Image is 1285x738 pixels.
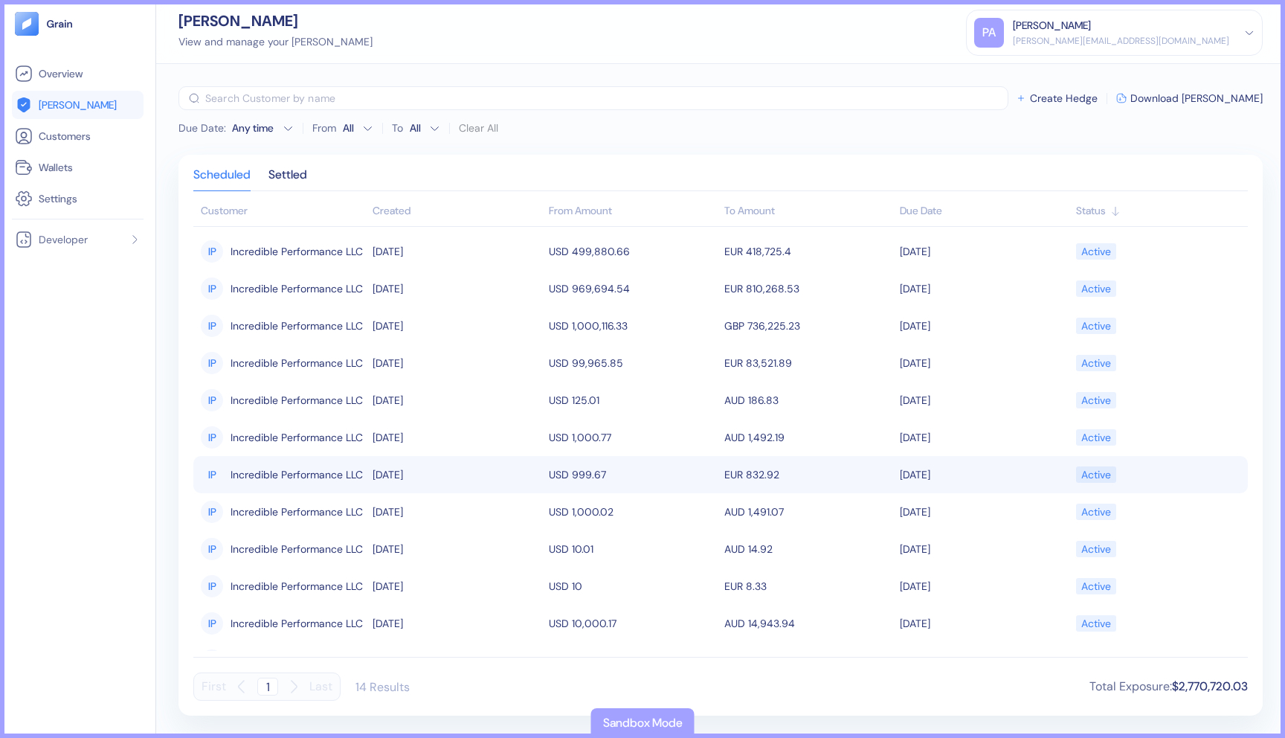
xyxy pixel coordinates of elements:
[896,456,1072,493] td: [DATE]
[231,276,363,301] span: Incredible Performance LLC
[39,66,83,81] span: Overview
[369,642,544,679] td: [DATE]
[1081,239,1111,264] div: Active
[369,382,544,419] td: [DATE]
[178,13,373,28] div: [PERSON_NAME]
[39,129,91,144] span: Customers
[15,12,39,36] img: logo-tablet-V2.svg
[896,605,1072,642] td: [DATE]
[1089,678,1248,696] div: Total Exposure :
[896,642,1072,679] td: [DATE]
[39,191,77,206] span: Settings
[231,611,363,636] span: Incredible Performance LLC
[1013,34,1229,48] div: [PERSON_NAME][EMAIL_ADDRESS][DOMAIN_NAME]
[603,714,683,732] div: Sandbox Mode
[896,568,1072,605] td: [DATE]
[15,190,141,208] a: Settings
[1081,350,1111,376] div: Active
[721,197,896,227] th: To Amount
[1081,536,1111,562] div: Active
[268,170,307,190] div: Settled
[392,123,403,133] label: To
[545,568,721,605] td: USD 10
[721,419,896,456] td: AUD 1,492.19
[545,307,721,344] td: USD 1,000,116.33
[231,499,363,524] span: Incredible Performance LLC
[406,116,440,140] button: To
[201,501,223,523] div: IP
[201,612,223,635] div: IP
[721,270,896,307] td: EUR 810,268.53
[1030,93,1098,103] span: Create Hedge
[545,493,721,530] td: USD 1,000.02
[46,19,74,29] img: logo
[721,344,896,382] td: EUR 83,521.89
[369,530,544,568] td: [DATE]
[721,493,896,530] td: AUD 1,491.07
[178,121,226,135] span: Due Date :
[39,97,117,112] span: [PERSON_NAME]
[369,456,544,493] td: [DATE]
[369,270,544,307] td: [DATE]
[545,270,721,307] td: USD 969,694.54
[178,34,373,50] div: View and manage your [PERSON_NAME]
[369,419,544,456] td: [DATE]
[721,530,896,568] td: AUD 14.92
[545,419,721,456] td: USD 1,000.77
[721,233,896,270] td: EUR 418,725.4
[545,642,721,679] td: USD 120,001.8
[231,648,363,673] span: Incredible Performance LLC
[545,382,721,419] td: USD 125.01
[896,530,1072,568] td: [DATE]
[201,389,223,411] div: IP
[545,456,721,493] td: USD 999.67
[369,233,544,270] td: [DATE]
[15,158,141,176] a: Wallets
[231,536,363,562] span: Incredible Performance LLC
[1081,574,1111,599] div: Active
[201,277,223,300] div: IP
[1172,678,1248,694] span: $2,770,720.03
[545,233,721,270] td: USD 499,880.66
[1016,93,1098,103] button: Create Hedge
[201,538,223,560] div: IP
[231,388,363,413] span: Incredible Performance LLC
[1081,425,1111,450] div: Active
[900,203,1068,219] div: Sort ascending
[896,344,1072,382] td: [DATE]
[1081,611,1111,636] div: Active
[15,96,141,114] a: [PERSON_NAME]
[721,456,896,493] td: EUR 832.92
[201,463,223,486] div: IP
[231,462,363,487] span: Incredible Performance LLC
[1076,203,1240,219] div: Sort ascending
[39,160,73,175] span: Wallets
[193,197,369,227] th: Customer
[231,350,363,376] span: Incredible Performance LLC
[721,642,896,679] td: AUD 179,576.74
[896,493,1072,530] td: [DATE]
[545,344,721,382] td: USD 99,965.85
[1081,388,1111,413] div: Active
[231,239,363,264] span: Incredible Performance LLC
[721,605,896,642] td: AUD 14,943.94
[205,86,1008,110] input: Search Customer by name
[545,605,721,642] td: USD 10,000.17
[355,679,410,695] div: 14 Results
[974,18,1004,48] div: PA
[1013,18,1091,33] div: [PERSON_NAME]
[201,575,223,597] div: IP
[201,315,223,337] div: IP
[1130,93,1263,103] span: Download [PERSON_NAME]
[721,382,896,419] td: AUD 186.83
[721,568,896,605] td: EUR 8.33
[201,240,223,263] div: IP
[178,121,294,135] button: Due Date:Any time
[15,127,141,145] a: Customers
[202,673,226,701] button: First
[1081,462,1111,487] div: Active
[309,673,332,701] button: Last
[339,116,373,140] button: From
[896,233,1072,270] td: [DATE]
[193,170,251,190] div: Scheduled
